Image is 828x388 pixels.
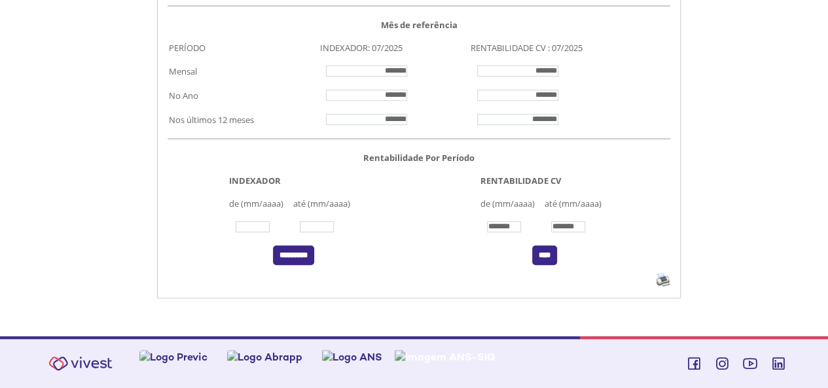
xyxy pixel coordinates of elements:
[543,192,610,215] td: até (mm/aaaa)
[168,36,318,59] td: PERÍODO
[227,350,302,364] img: Logo Abrapp
[322,350,382,364] img: Logo ANS
[479,192,543,215] td: de (mm/aaaa)
[469,36,670,59] td: RENTABILIDADE CV : 07/2025
[168,59,318,83] td: Mensal
[168,107,318,132] td: Nos últimos 12 meses
[656,272,670,288] img: printer_off.png
[229,175,281,186] b: INDEXADOR
[480,175,561,186] b: RENTABILIDADE CV
[168,83,318,107] td: No Ano
[228,192,292,215] td: de (mm/aaaa)
[381,19,458,31] b: Mês de referência
[318,36,469,59] td: INDEXADOR: 07/2025
[139,350,207,364] img: Logo Previc
[363,152,475,164] b: Rentabilidade Por Período
[395,350,495,364] img: Imagem ANS-SIG
[292,192,359,215] td: até (mm/aaaa)
[41,349,120,378] img: Vivest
